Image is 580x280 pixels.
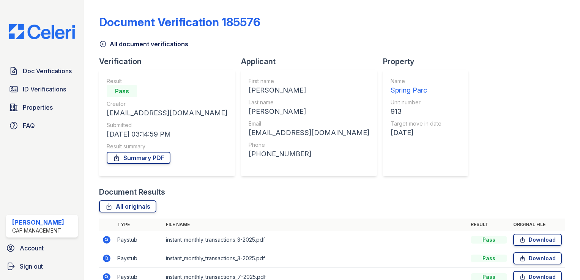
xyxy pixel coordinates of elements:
td: instant_monthly_transactions_3-2025.pdf [163,231,468,249]
div: [EMAIL_ADDRESS][DOMAIN_NAME] [107,108,227,118]
img: CE_Logo_Blue-a8612792a0a2168367f1c8372b55b34899dd931a85d93a1a3d3e32e68fde9ad4.png [3,24,81,39]
td: instant_monthly_transactions_3-2025.pdf [163,249,468,268]
a: FAQ [6,118,78,133]
div: Pass [471,255,507,262]
div: [DATE] [391,127,441,138]
div: Verification [99,56,241,67]
th: Result [468,219,510,231]
td: Paystub [114,231,163,249]
a: All originals [99,200,156,212]
span: Sign out [20,262,43,271]
span: Doc Verifications [23,66,72,76]
span: Properties [23,103,53,112]
span: FAQ [23,121,35,130]
div: Result summary [107,143,227,150]
div: [PERSON_NAME] [12,218,64,227]
th: File name [163,219,468,231]
div: Phone [249,141,369,149]
th: Type [114,219,163,231]
span: ID Verifications [23,85,66,94]
td: Paystub [114,249,163,268]
a: Name Spring Parc [391,77,441,96]
div: Spring Parc [391,85,441,96]
span: Account [20,244,44,253]
div: [PERSON_NAME] [249,106,369,117]
div: 913 [391,106,441,117]
a: ID Verifications [6,82,78,97]
div: Last name [249,99,369,106]
div: Document Results [99,187,165,197]
a: All document verifications [99,39,188,49]
a: Download [513,234,562,246]
a: Download [513,252,562,264]
div: Target move in date [391,120,441,127]
div: [EMAIL_ADDRESS][DOMAIN_NAME] [249,127,369,138]
div: Email [249,120,369,127]
a: Properties [6,100,78,115]
div: Name [391,77,441,85]
div: Result [107,77,227,85]
div: Submitted [107,121,227,129]
th: Original file [510,219,565,231]
a: Sign out [3,259,81,274]
a: Summary PDF [107,152,170,164]
div: [PHONE_NUMBER] [249,149,369,159]
div: Pass [471,236,507,244]
a: Doc Verifications [6,63,78,79]
div: Unit number [391,99,441,106]
div: First name [249,77,369,85]
div: CAF Management [12,227,64,234]
div: [PERSON_NAME] [249,85,369,96]
div: Document Verification 185576 [99,15,260,29]
div: Property [383,56,474,67]
div: Applicant [241,56,383,67]
a: Account [3,241,81,256]
div: [DATE] 03:14:59 PM [107,129,227,140]
div: Creator [107,100,227,108]
div: Pass [107,85,137,97]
